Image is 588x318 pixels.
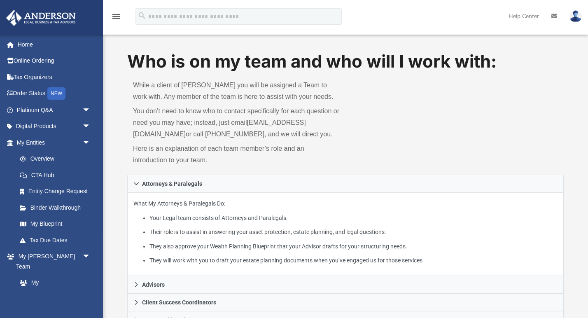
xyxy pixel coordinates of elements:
span: arrow_drop_down [82,248,99,265]
p: What My Attorneys & Paralegals Do: [133,199,558,266]
i: search [138,11,147,20]
img: User Pic [569,10,582,22]
a: Attorneys & Paralegals [127,175,564,193]
a: Home [6,36,103,53]
a: Order StatusNEW [6,85,103,102]
a: My Entitiesarrow_drop_down [6,134,103,151]
p: While a client of [PERSON_NAME] you will be assigned a Team to work with. Any member of the team ... [133,79,340,103]
li: Their role is to assist in answering your asset protection, estate planning, and legal questions. [149,227,558,237]
a: Client Success Coordinators [127,294,564,311]
span: arrow_drop_down [82,134,99,151]
a: CTA Hub [12,167,103,183]
a: Tax Organizers [6,69,103,85]
img: Anderson Advisors Platinum Portal [4,10,78,26]
a: [EMAIL_ADDRESS][DOMAIN_NAME] [133,119,306,138]
a: Overview [12,151,103,167]
a: menu [111,16,121,21]
div: Attorneys & Paralegals [127,193,564,276]
a: Tax Due Dates [12,232,103,248]
a: Advisors [127,276,564,294]
a: Digital Productsarrow_drop_down [6,118,103,135]
li: They will work with you to draft your estate planning documents when you’ve engaged us for those ... [149,255,558,266]
h1: Who is on my team and who will I work with: [127,49,564,74]
i: menu [111,12,121,21]
a: My [PERSON_NAME] Team [12,275,95,311]
a: My Blueprint [12,216,99,232]
a: My [PERSON_NAME] Teamarrow_drop_down [6,248,99,275]
li: Your Legal team consists of Attorneys and Paralegals. [149,213,558,223]
span: Attorneys & Paralegals [142,181,202,187]
span: Advisors [142,282,165,288]
a: Online Ordering [6,53,103,69]
span: arrow_drop_down [82,118,99,135]
p: You don’t need to know who to contact specifically for each question or need you may have; instea... [133,105,340,140]
li: They also approve your Wealth Planning Blueprint that your Advisor drafts for your structuring ne... [149,241,558,252]
div: NEW [47,87,65,100]
span: Client Success Coordinators [142,299,216,305]
a: Binder Walkthrough [12,199,103,216]
a: Entity Change Request [12,183,103,200]
span: arrow_drop_down [82,102,99,119]
a: Platinum Q&Aarrow_drop_down [6,102,103,118]
p: Here is an explanation of each team member’s role and an introduction to your team. [133,143,340,166]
